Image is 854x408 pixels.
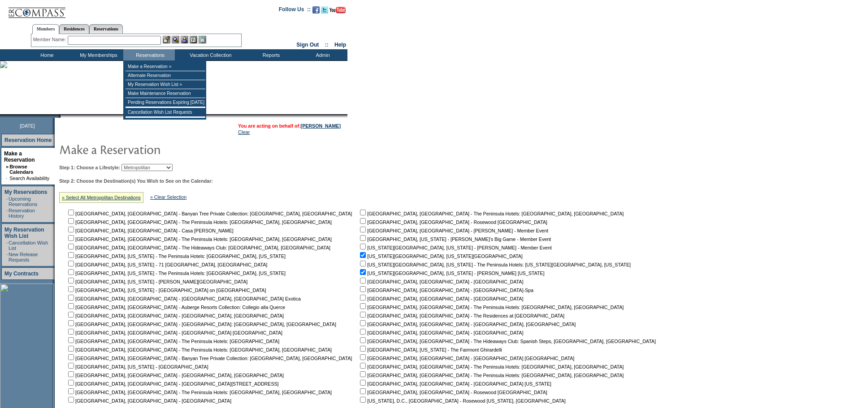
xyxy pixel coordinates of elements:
[66,339,279,344] nobr: [GEOGRAPHIC_DATA], [GEOGRAPHIC_DATA] - The Peninsula Hotels: [GEOGRAPHIC_DATA]
[358,228,548,233] nobr: [GEOGRAPHIC_DATA], [GEOGRAPHIC_DATA] - [PERSON_NAME] - Member Event
[32,24,60,34] a: Members
[358,296,523,301] nobr: [GEOGRAPHIC_DATA], [GEOGRAPHIC_DATA] - [GEOGRAPHIC_DATA]
[66,305,285,310] nobr: [GEOGRAPHIC_DATA], [GEOGRAPHIC_DATA] - Auberge Resorts Collection: Collegio alla Querce
[358,322,576,327] nobr: [GEOGRAPHIC_DATA], [GEOGRAPHIC_DATA] - [GEOGRAPHIC_DATA], [GEOGRAPHIC_DATA]
[358,245,552,250] nobr: [US_STATE][GEOGRAPHIC_DATA], [US_STATE] - [PERSON_NAME] - Member Event
[20,123,35,129] span: [DATE]
[66,390,332,395] nobr: [GEOGRAPHIC_DATA], [GEOGRAPHIC_DATA] - The Peninsula Hotels: [GEOGRAPHIC_DATA], [GEOGRAPHIC_DATA]
[66,373,284,378] nobr: [GEOGRAPHIC_DATA], [GEOGRAPHIC_DATA] - [GEOGRAPHIC_DATA], [GEOGRAPHIC_DATA]
[358,390,547,395] nobr: [GEOGRAPHIC_DATA], [GEOGRAPHIC_DATA] - Rosewood [GEOGRAPHIC_DATA]
[4,271,39,277] a: My Contracts
[20,49,72,60] td: Home
[66,279,247,284] nobr: [GEOGRAPHIC_DATA], [US_STATE] - [PERSON_NAME][GEOGRAPHIC_DATA]
[301,123,341,129] a: [PERSON_NAME]
[312,6,320,13] img: Become our fan on Facebook
[150,194,186,200] a: » Clear Selection
[358,305,624,310] nobr: [GEOGRAPHIC_DATA], [GEOGRAPHIC_DATA] - The Peninsula Hotels: [GEOGRAPHIC_DATA], [GEOGRAPHIC_DATA]
[66,262,267,267] nobr: [GEOGRAPHIC_DATA], [US_STATE] - 71 [GEOGRAPHIC_DATA], [GEOGRAPHIC_DATA]
[66,381,279,387] nobr: [GEOGRAPHIC_DATA], [GEOGRAPHIC_DATA] - [GEOGRAPHIC_DATA][STREET_ADDRESS]
[66,219,332,225] nobr: [GEOGRAPHIC_DATA], [GEOGRAPHIC_DATA] - The Peninsula Hotels: [GEOGRAPHIC_DATA], [GEOGRAPHIC_DATA]
[123,49,175,60] td: Reservations
[358,339,656,344] nobr: [GEOGRAPHIC_DATA], [GEOGRAPHIC_DATA] - The Hideaways Club: Spanish Steps, [GEOGRAPHIC_DATA], [GEO...
[358,236,551,242] nobr: [GEOGRAPHIC_DATA], [US_STATE] - [PERSON_NAME]'s Big Game - Member Event
[6,196,8,207] td: ·
[126,98,205,107] td: Pending Reservations Expiring [DATE]
[126,89,205,98] td: Make Maintenance Reservation
[59,24,89,34] a: Residences
[329,9,346,14] a: Subscribe to our YouTube Channel
[66,296,301,301] nobr: [GEOGRAPHIC_DATA], [GEOGRAPHIC_DATA] - [GEOGRAPHIC_DATA], [GEOGRAPHIC_DATA] Exotica
[358,347,502,352] nobr: [GEOGRAPHIC_DATA], [US_STATE] - The Fairmont Ghirardelli
[329,7,346,13] img: Subscribe to our YouTube Channel
[6,208,8,219] td: ·
[358,288,533,293] nobr: [GEOGRAPHIC_DATA], [GEOGRAPHIC_DATA] - [GEOGRAPHIC_DATA]-Spa
[126,80,205,89] td: My Reservation Wish List »
[163,36,170,43] img: b_edit.gif
[6,240,8,251] td: ·
[126,108,205,117] td: Cancellation Wish List Requests
[358,364,624,369] nobr: [GEOGRAPHIC_DATA], [GEOGRAPHIC_DATA] - The Peninsula Hotels: [GEOGRAPHIC_DATA], [GEOGRAPHIC_DATA]
[66,228,234,233] nobr: [GEOGRAPHIC_DATA], [GEOGRAPHIC_DATA] - Casa [PERSON_NAME]
[62,195,141,200] a: » Select All Metropolitan Destinations
[9,164,33,175] a: Browse Calendars
[6,164,9,169] b: »
[66,364,208,369] nobr: [GEOGRAPHIC_DATA], [US_STATE] - [GEOGRAPHIC_DATA]
[66,356,352,361] nobr: [GEOGRAPHIC_DATA], [GEOGRAPHIC_DATA] - Banyan Tree Private Collection: [GEOGRAPHIC_DATA], [GEOGRA...
[296,42,319,48] a: Sign Out
[89,24,123,34] a: Reservations
[66,313,284,318] nobr: [GEOGRAPHIC_DATA], [GEOGRAPHIC_DATA] - [GEOGRAPHIC_DATA], [GEOGRAPHIC_DATA]
[66,398,231,404] nobr: [GEOGRAPHIC_DATA], [GEOGRAPHIC_DATA] - [GEOGRAPHIC_DATA]
[334,42,346,48] a: Help
[59,140,238,158] img: pgTtlMakeReservation.gif
[181,36,188,43] img: Impersonate
[59,178,213,184] b: Step 2: Choose the Destination(s) You Wish to See on the Calendar:
[358,381,551,387] nobr: [GEOGRAPHIC_DATA], [GEOGRAPHIC_DATA] - [GEOGRAPHIC_DATA] [US_STATE]
[358,398,566,404] nobr: [US_STATE], D.C., [GEOGRAPHIC_DATA] - Rosewood [US_STATE], [GEOGRAPHIC_DATA]
[6,176,9,181] td: ·
[126,71,205,80] td: Alternate Reservation
[9,176,49,181] a: Search Availability
[4,150,35,163] a: Make a Reservation
[279,5,311,16] td: Follow Us ::
[238,129,250,135] a: Clear
[358,262,631,267] nobr: [US_STATE][GEOGRAPHIC_DATA], [US_STATE] - The Peninsula Hotels: [US_STATE][GEOGRAPHIC_DATA], [US_...
[66,288,266,293] nobr: [GEOGRAPHIC_DATA], [US_STATE] - [GEOGRAPHIC_DATA] on [GEOGRAPHIC_DATA]
[66,271,286,276] nobr: [GEOGRAPHIC_DATA], [US_STATE] - The Peninsula Hotels: [GEOGRAPHIC_DATA], [US_STATE]
[172,36,179,43] img: View
[244,49,296,60] td: Reports
[358,330,523,335] nobr: [GEOGRAPHIC_DATA], [GEOGRAPHIC_DATA] - [GEOGRAPHIC_DATA]
[325,42,329,48] span: ::
[312,9,320,14] a: Become our fan on Facebook
[9,208,35,219] a: Reservation History
[66,322,336,327] nobr: [GEOGRAPHIC_DATA], [GEOGRAPHIC_DATA] - [GEOGRAPHIC_DATA]: [GEOGRAPHIC_DATA], [GEOGRAPHIC_DATA]
[358,279,523,284] nobr: [GEOGRAPHIC_DATA], [GEOGRAPHIC_DATA] - [GEOGRAPHIC_DATA]
[66,245,330,250] nobr: [GEOGRAPHIC_DATA], [GEOGRAPHIC_DATA] - The Hideaways Club: [GEOGRAPHIC_DATA], [GEOGRAPHIC_DATA]
[358,211,624,216] nobr: [GEOGRAPHIC_DATA], [GEOGRAPHIC_DATA] - The Peninsula Hotels: [GEOGRAPHIC_DATA], [GEOGRAPHIC_DATA]
[33,36,68,43] div: Member Name:
[66,253,286,259] nobr: [GEOGRAPHIC_DATA], [US_STATE] - The Peninsula Hotels: [GEOGRAPHIC_DATA], [US_STATE]
[66,347,332,352] nobr: [GEOGRAPHIC_DATA], [GEOGRAPHIC_DATA] - The Peninsula Hotels: [GEOGRAPHIC_DATA], [GEOGRAPHIC_DATA]
[296,49,347,60] td: Admin
[57,114,61,118] img: promoShadowLeftCorner.gif
[358,313,564,318] nobr: [GEOGRAPHIC_DATA], [GEOGRAPHIC_DATA] - The Residences at [GEOGRAPHIC_DATA]
[126,62,205,71] td: Make a Reservation »
[72,49,123,60] td: My Memberships
[358,253,523,259] nobr: [US_STATE][GEOGRAPHIC_DATA], [US_STATE][GEOGRAPHIC_DATA]
[321,9,328,14] a: Follow us on Twitter
[66,236,332,242] nobr: [GEOGRAPHIC_DATA], [GEOGRAPHIC_DATA] - The Peninsula Hotels: [GEOGRAPHIC_DATA], [GEOGRAPHIC_DATA]
[4,189,47,195] a: My Reservations
[358,373,624,378] nobr: [GEOGRAPHIC_DATA], [GEOGRAPHIC_DATA] - The Peninsula Hotels: [GEOGRAPHIC_DATA], [GEOGRAPHIC_DATA]
[358,219,547,225] nobr: [GEOGRAPHIC_DATA], [GEOGRAPHIC_DATA] - Rosewood [GEOGRAPHIC_DATA]
[4,227,44,239] a: My Reservation Wish List
[190,36,197,43] img: Reservations
[238,123,341,129] span: You are acting on behalf of:
[9,240,48,251] a: Cancellation Wish List
[358,271,544,276] nobr: [US_STATE][GEOGRAPHIC_DATA], [US_STATE] - [PERSON_NAME] [US_STATE]
[59,165,120,170] b: Step 1: Choose a Lifestyle:
[321,6,328,13] img: Follow us on Twitter
[9,252,38,262] a: New Release Requests
[358,356,574,361] nobr: [GEOGRAPHIC_DATA], [GEOGRAPHIC_DATA] - [GEOGRAPHIC_DATA] [GEOGRAPHIC_DATA]
[9,196,37,207] a: Upcoming Reservations
[175,49,244,60] td: Vacation Collection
